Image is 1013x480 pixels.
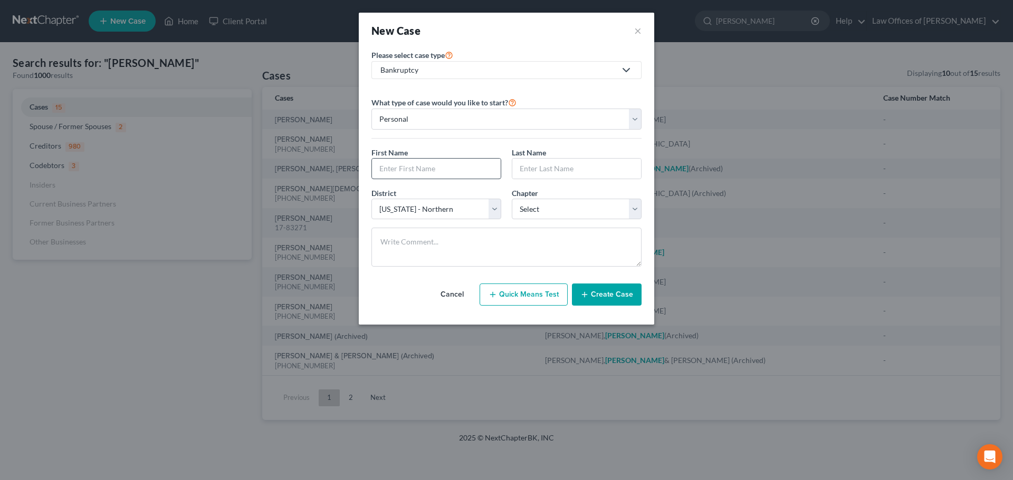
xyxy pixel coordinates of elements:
[372,159,501,179] input: Enter First Name
[512,159,641,179] input: Enter Last Name
[977,444,1002,469] div: Open Intercom Messenger
[371,148,408,157] span: First Name
[634,23,642,38] button: ×
[429,284,475,305] button: Cancel
[480,283,568,306] button: Quick Means Test
[572,283,642,306] button: Create Case
[371,51,445,60] span: Please select case type
[371,24,421,37] strong: New Case
[371,96,517,109] label: What type of case would you like to start?
[380,65,616,75] div: Bankruptcy
[371,189,396,198] span: District
[512,148,546,157] span: Last Name
[512,189,538,198] span: Chapter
